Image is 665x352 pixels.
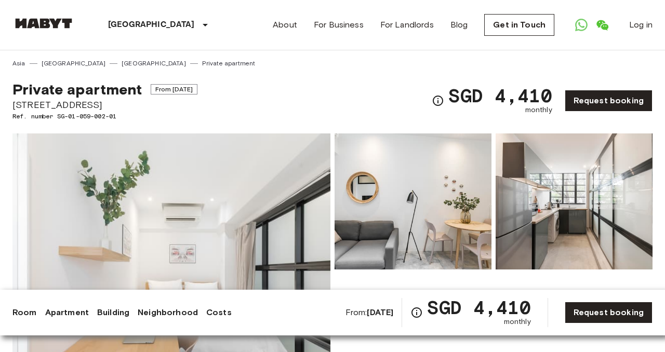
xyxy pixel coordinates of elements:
a: [GEOGRAPHIC_DATA] [122,59,186,68]
a: Request booking [565,90,653,112]
a: Request booking [565,302,653,323]
a: Blog [450,19,468,31]
a: Costs [206,306,232,319]
a: For Landlords [380,19,434,31]
a: Get in Touch [484,14,554,36]
a: Log in [629,19,653,31]
a: Building [97,306,129,319]
a: Private apartment [202,59,256,68]
span: Private apartment [12,80,142,98]
span: [STREET_ADDRESS] [12,98,197,112]
a: Apartment [45,306,89,319]
a: Asia [12,59,25,68]
span: From: [345,307,394,318]
a: Open WhatsApp [571,15,592,35]
p: [GEOGRAPHIC_DATA] [108,19,195,31]
svg: Check cost overview for full price breakdown. Please note that discounts apply to new joiners onl... [432,94,444,107]
span: Ref. number SG-01-059-002-01 [12,112,197,121]
b: [DATE] [367,307,393,317]
span: monthly [525,105,552,115]
svg: Check cost overview for full price breakdown. Please note that discounts apply to new joiners onl... [410,306,423,319]
span: monthly [504,317,531,327]
img: Picture of unit SG-01-059-002-01 [335,133,491,269]
span: From [DATE] [151,84,198,94]
a: [GEOGRAPHIC_DATA] [42,59,106,68]
a: For Business [314,19,364,31]
a: Open WeChat [592,15,613,35]
span: SGD 4,410 [448,86,552,105]
a: Neighborhood [138,306,198,319]
img: Picture of unit SG-01-059-002-01 [496,133,653,269]
span: SGD 4,410 [427,298,530,317]
img: Habyt [12,18,75,29]
a: Room [12,306,37,319]
a: About [273,19,297,31]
